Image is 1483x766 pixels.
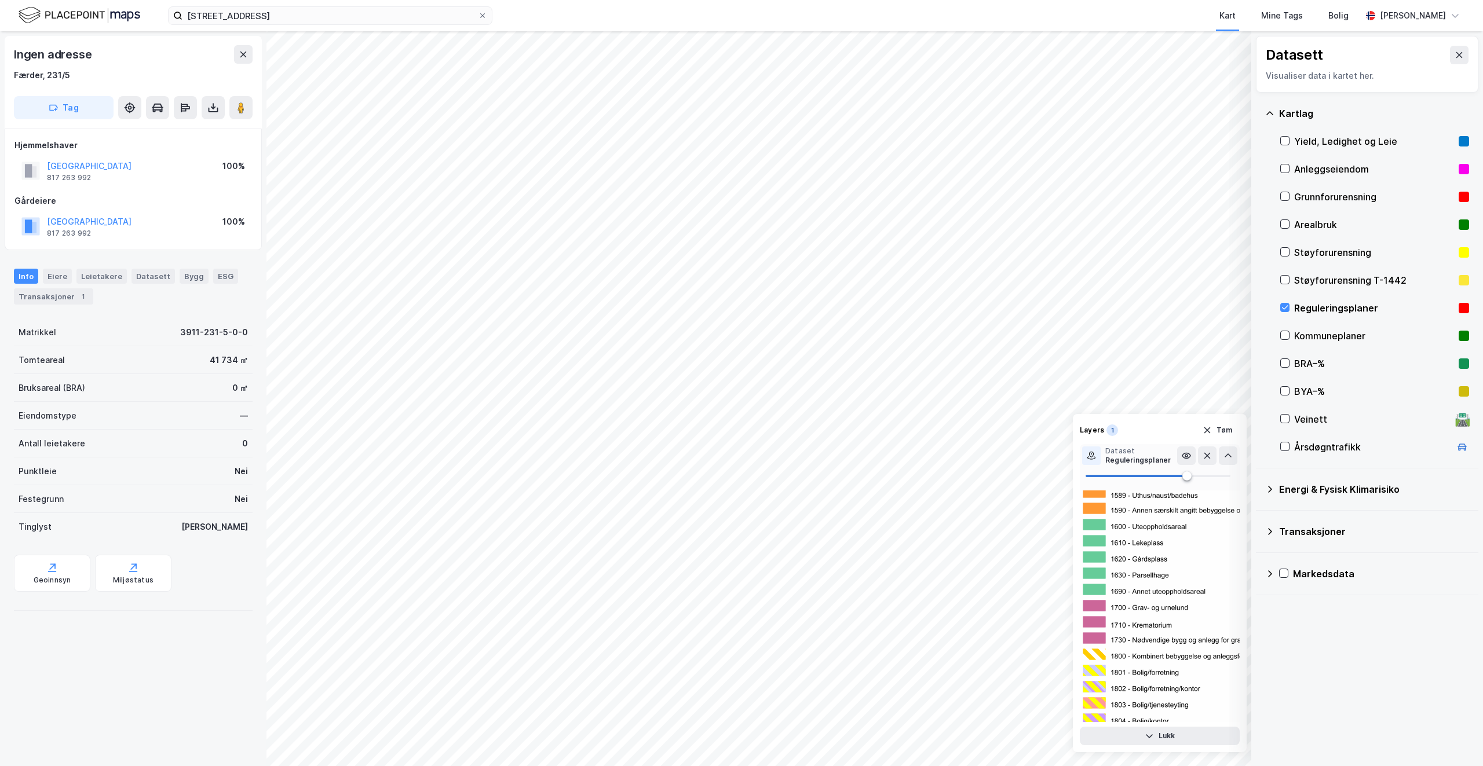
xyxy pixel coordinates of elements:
div: 100% [222,215,245,229]
div: BYA–% [1294,384,1454,398]
div: Støyforurensning T-1442 [1294,273,1454,287]
div: 3911-231-5-0-0 [180,325,248,339]
div: Leietakere [76,269,127,284]
div: Transaksjoner [1279,525,1469,538]
div: Kart [1219,9,1236,23]
div: Punktleie [19,464,57,478]
div: Markedsdata [1293,567,1469,581]
div: Årsdøgntrafikk [1294,440,1451,454]
div: Antall leietakere [19,437,85,450]
div: Visualiser data i kartet her. [1266,69,1469,83]
div: Datasett [1266,46,1323,64]
div: Eiere [43,269,72,284]
div: Info [14,269,38,284]
div: Anleggseiendom [1294,162,1454,176]
div: 0 [242,437,248,450]
div: Mine Tags [1261,9,1303,23]
div: Matrikkel [19,325,56,339]
div: Reguleringsplaner [1294,301,1454,315]
div: Gårdeiere [14,194,252,208]
div: Festegrunn [19,492,64,506]
div: Tomteareal [19,353,65,367]
div: [PERSON_NAME] [1380,9,1446,23]
div: Kartlag [1279,107,1469,120]
div: 0 ㎡ [232,381,248,395]
div: Bolig [1328,9,1349,23]
div: Veinett [1294,412,1451,426]
div: Bruksareal (BRA) [19,381,85,395]
div: Grunnforurensning [1294,190,1454,204]
div: [PERSON_NAME] [181,520,248,534]
div: Datasett [132,269,175,284]
div: Hjemmelshaver [14,138,252,152]
div: Kommuneplaner [1294,329,1454,343]
button: Tøm [1195,421,1240,439]
div: Dataset [1105,446,1171,456]
button: Lukk [1080,727,1240,745]
div: Færder, 231/5 [14,68,70,82]
div: 817 263 992 [47,173,91,182]
button: Tag [14,96,114,119]
input: Søk på adresse, matrikkel, gårdeiere, leietakere eller personer [182,7,478,24]
div: BRA–% [1294,357,1454,371]
img: logo.f888ab2527a4732fd821a326f86c7f29.svg [19,5,140,25]
div: Transaksjoner [14,288,93,305]
div: Kontrollprogram for chat [1425,710,1483,766]
div: Layers [1080,426,1104,435]
div: — [240,409,248,423]
div: Ingen adresse [14,45,94,64]
div: 817 263 992 [47,229,91,238]
div: Tinglyst [19,520,52,534]
div: 1 [77,291,89,302]
iframe: Chat Widget [1425,710,1483,766]
div: Nei [235,492,248,506]
div: Yield, Ledighet og Leie [1294,134,1454,148]
div: Geoinnsyn [34,576,71,585]
div: Støyforurensning [1294,245,1454,259]
div: Eiendomstype [19,409,76,423]
div: 100% [222,159,245,173]
div: ESG [213,269,238,284]
div: Arealbruk [1294,218,1454,232]
div: Miljøstatus [113,576,154,585]
div: Reguleringsplaner [1105,456,1171,465]
div: 41 734 ㎡ [210,353,248,367]
div: Nei [235,464,248,478]
div: 🛣️ [1455,412,1470,427]
div: 1 [1106,424,1118,436]
div: Energi & Fysisk Klimarisiko [1279,482,1469,496]
div: Bygg [180,269,209,284]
